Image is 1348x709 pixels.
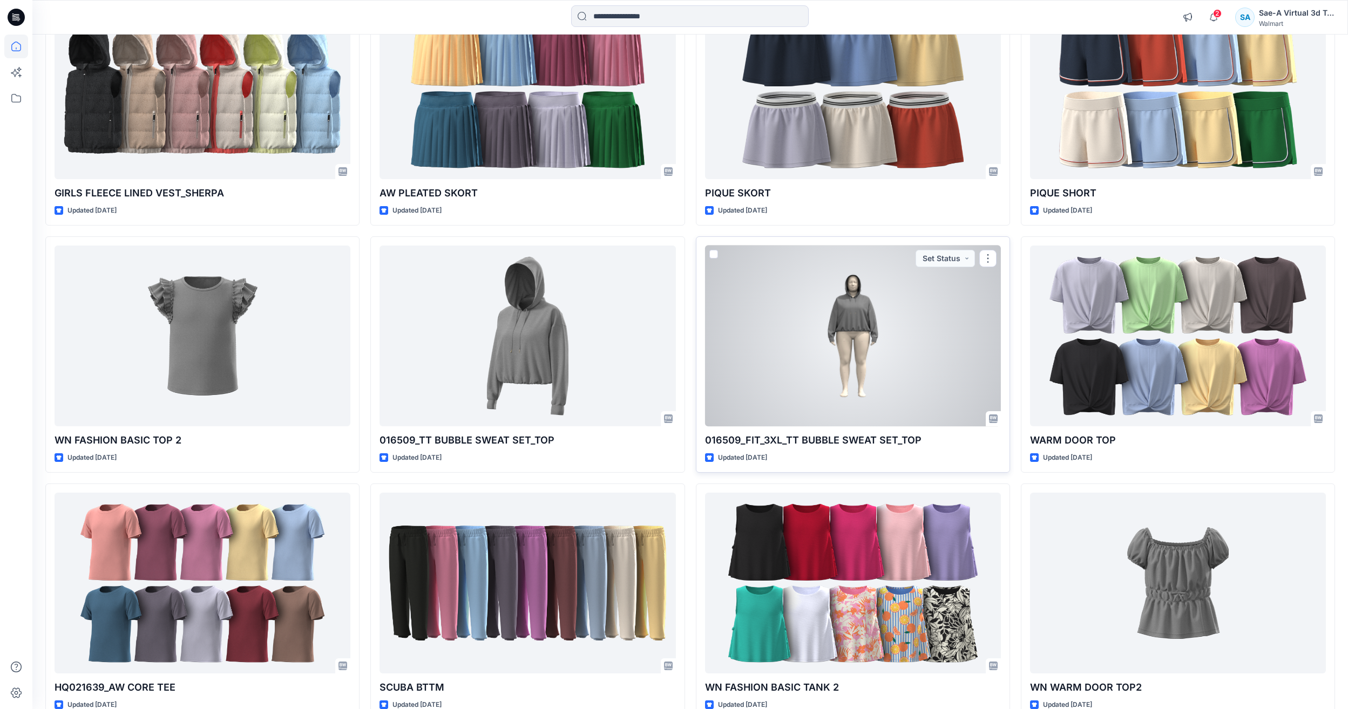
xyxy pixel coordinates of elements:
p: Updated [DATE] [718,452,767,463]
p: WN WARM DOOR TOP2 [1030,680,1326,695]
p: 016509_FIT_3XL_TT BUBBLE SWEAT SET_TOP [705,433,1001,448]
p: WARM DOOR TOP [1030,433,1326,448]
a: WARM DOOR TOP [1030,246,1326,426]
a: HQ021639_AW CORE TEE [55,493,350,673]
p: Updated [DATE] [67,205,117,216]
div: SA [1235,8,1255,27]
a: WN WARM DOOR TOP2 [1030,493,1326,673]
a: WN FASHION BASIC TANK 2 [705,493,1001,673]
div: Walmart [1259,19,1335,28]
p: WN FASHION BASIC TOP 2 [55,433,350,448]
p: HQ021639_AW CORE TEE [55,680,350,695]
p: PIQUE SHORT [1030,186,1326,201]
p: GIRLS FLEECE LINED VEST_SHERPA [55,186,350,201]
a: SCUBA BTTM [380,493,675,673]
span: 2 [1213,9,1222,18]
div: Sae-A Virtual 3d Team [1259,6,1335,19]
p: Updated [DATE] [392,452,442,463]
a: 016509_TT BUBBLE SWEAT SET_TOP [380,246,675,426]
p: WN FASHION BASIC TANK 2 [705,680,1001,695]
p: AW PLEATED SKORT [380,186,675,201]
a: 016509_FIT_3XL_TT BUBBLE SWEAT SET_TOP [705,246,1001,426]
p: Updated [DATE] [718,205,767,216]
p: Updated [DATE] [392,205,442,216]
p: Updated [DATE] [67,452,117,463]
a: WN FASHION BASIC TOP 2 [55,246,350,426]
p: PIQUE SKORT [705,186,1001,201]
p: 016509_TT BUBBLE SWEAT SET_TOP [380,433,675,448]
p: SCUBA BTTM [380,680,675,695]
p: Updated [DATE] [1043,205,1092,216]
p: Updated [DATE] [1043,452,1092,463]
